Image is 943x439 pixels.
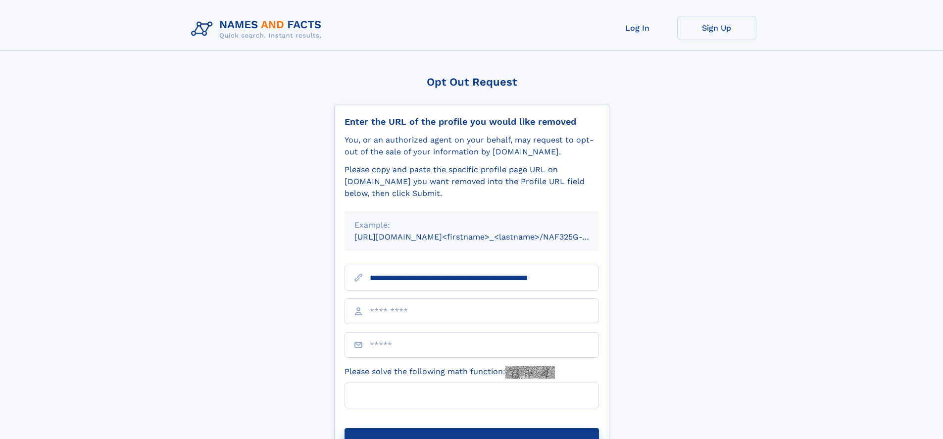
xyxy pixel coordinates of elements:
[345,134,599,158] div: You, or an authorized agent on your behalf, may request to opt-out of the sale of your informatio...
[354,232,618,242] small: [URL][DOMAIN_NAME]<firstname>_<lastname>/NAF325G-xxxxxxxx
[345,366,555,379] label: Please solve the following math function:
[334,76,609,88] div: Opt Out Request
[345,164,599,199] div: Please copy and paste the specific profile page URL on [DOMAIN_NAME] you want removed into the Pr...
[677,16,756,40] a: Sign Up
[354,219,589,231] div: Example:
[187,16,330,43] img: Logo Names and Facts
[345,116,599,127] div: Enter the URL of the profile you would like removed
[598,16,677,40] a: Log In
